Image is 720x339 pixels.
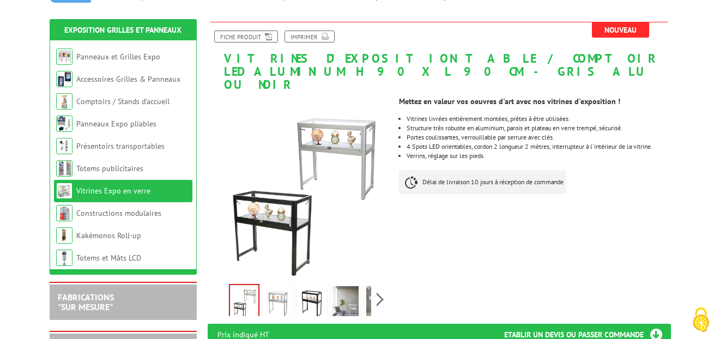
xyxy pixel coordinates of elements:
[56,183,72,199] img: Vitrines Expo en verre
[76,96,170,106] a: Comptoirs / Stands d'accueil
[56,138,72,154] img: Présentoirs transportables
[56,250,72,266] img: Totems et Mâts LCD
[208,97,391,281] img: vitrine_exposition_table_comptoir_aluminium_gris_et_noir_alu_led_2228412_2228413.jpg
[399,170,566,194] p: Délai de livraison 10 jours à réception de commande
[366,286,392,320] img: vitrine_exposition_table_comptoir_aluminium_noir_led_mise_en_scene_2228413.jpg
[76,253,141,263] a: Totems et Mâts LCD
[58,292,114,312] a: FABRICATIONS"Sur Mesure"
[682,302,720,339] button: Cookies (fenêtre modale)
[76,52,160,62] a: Panneaux et Grilles Expo
[407,143,670,150] li: 4 Spots LED orientables, cordon 2 longueur 2 mètres, interrupteur à l'intérieur de la vitrine.
[230,285,258,319] img: vitrine_exposition_table_comptoir_aluminium_gris_et_noir_alu_led_2228412_2228413.jpg
[64,25,181,35] a: Exposition Grilles et Panneaux
[56,71,72,87] img: Accessoires Grilles & Panneaux
[375,290,385,308] span: Next
[265,286,291,320] img: vitrine_exposition_table_comptoir_aluminium_gris_alu_led_2228412.jpg
[56,93,72,110] img: Comptoirs / Stands d'accueil
[56,49,72,65] img: Panneaux et Grilles Expo
[76,208,161,218] a: Constructions modulaires
[76,186,150,196] a: Vitrines Expo en verre
[76,74,180,84] a: Accessoires Grilles & Panneaux
[399,96,620,106] strong: Mettez en valeur vos oeuvres d'art avec nos vitrines d'exposition !
[407,153,670,159] li: Verrins, réglage sur les pieds.
[592,22,649,38] span: Nouveau
[76,231,141,240] a: Kakémonos Roll-up
[285,31,335,43] a: Imprimer
[199,22,679,92] h1: Vitrines d'exposition table / comptoir LED Aluminium H 90 x L 90 cm - Gris Alu ou Noir
[332,286,359,320] img: vitrine_exposition_table_comptoir_aluminium_gris_alu_led_mise_en_scene_2228412.jpg
[76,119,156,129] a: Panneaux Expo pliables
[687,306,715,334] img: Cookies (fenêtre modale)
[56,205,72,221] img: Constructions modulaires
[76,164,143,173] a: Totems publicitaires
[56,227,72,244] img: Kakémonos Roll-up
[407,125,670,131] li: Structure très robuste en aluminium, parois et plateau en verre trempé, sécurisé.
[407,134,670,141] li: Portes coulissantes, verrouillable par serrure avec clés.
[76,141,165,151] a: Présentoirs transportables
[56,116,72,132] img: Panneaux Expo pliables
[299,286,325,320] img: vitrine_exposition_table_comptoir_aluminium_noir_led_2228413.jpg
[407,116,670,122] li: Vitrines livrées entièrement montées, prêtes à être utilisées.
[56,160,72,177] img: Totems publicitaires
[214,31,278,43] a: Fiche produit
